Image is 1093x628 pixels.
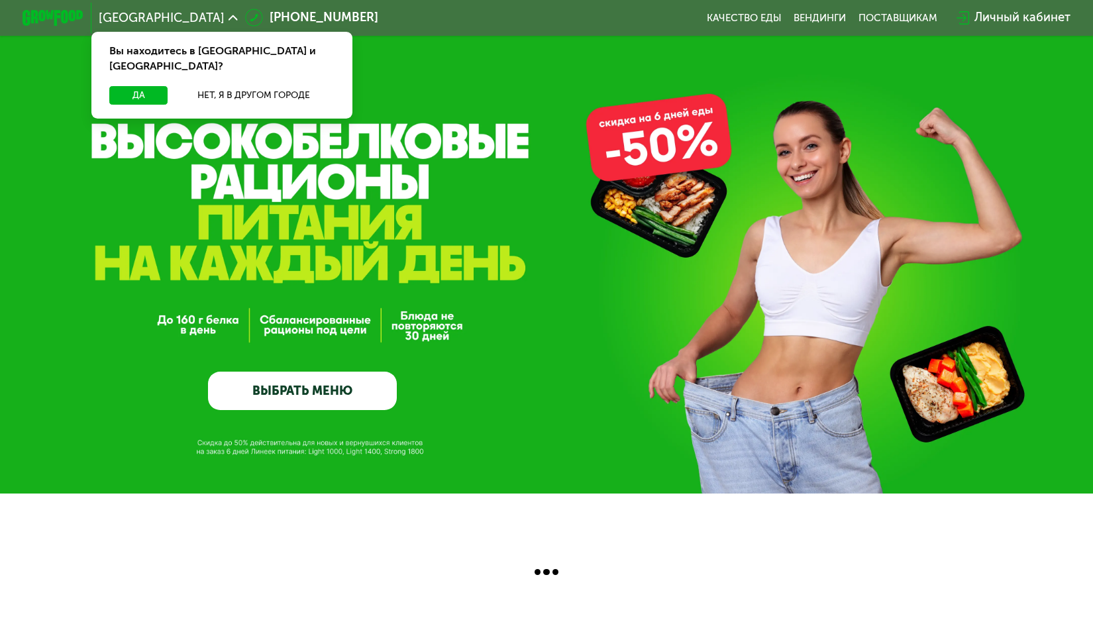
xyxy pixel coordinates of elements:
[109,86,168,105] button: Да
[91,32,352,87] div: Вы находитесь в [GEOGRAPHIC_DATA] и [GEOGRAPHIC_DATA]?
[208,372,397,409] a: ВЫБРАТЬ МЕНЮ
[174,86,335,105] button: Нет, я в другом городе
[707,12,782,24] a: Качество еды
[974,9,1070,27] div: Личный кабинет
[245,9,378,27] a: [PHONE_NUMBER]
[794,12,846,24] a: Вендинги
[99,12,225,24] span: [GEOGRAPHIC_DATA]
[859,12,937,24] div: поставщикам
